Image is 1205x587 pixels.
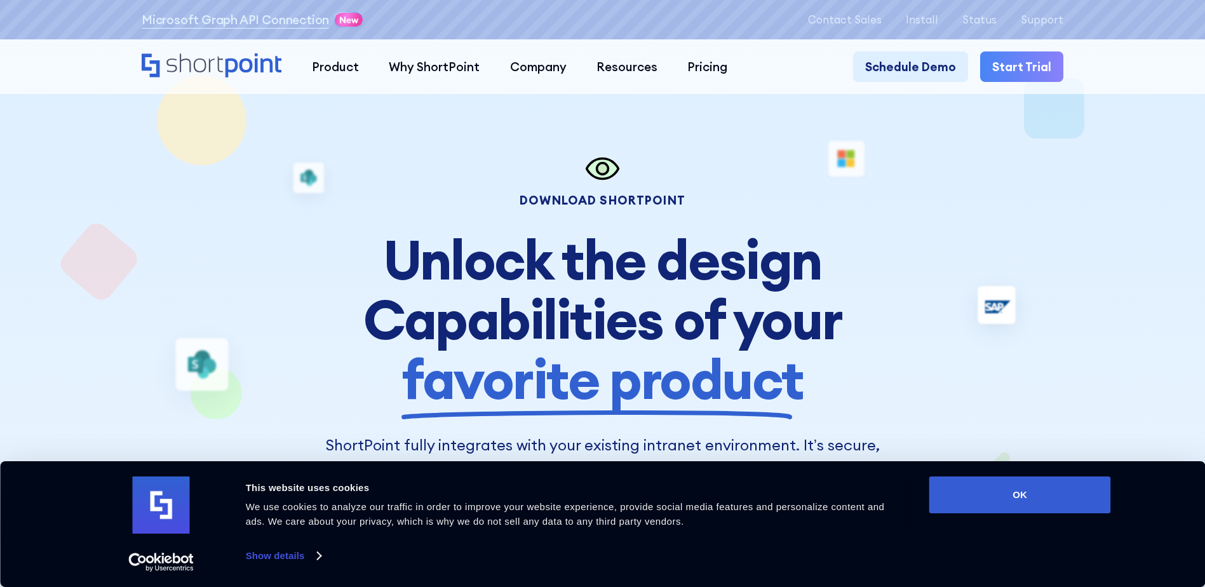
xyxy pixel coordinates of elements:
div: Resources [596,58,657,76]
div: Product [312,58,359,76]
div: This website uses cookies [246,480,901,496]
a: Install [906,13,938,25]
a: Schedule Demo [853,51,968,81]
a: Why ShortPoint [374,51,495,81]
div: Download Shortpoint [320,194,885,206]
a: Support [1021,13,1063,25]
span: favorite product [401,350,803,410]
a: Show details [246,546,321,565]
a: Status [962,13,997,25]
div: Pricing [687,58,727,76]
a: Product [297,51,374,81]
a: Company [495,51,581,81]
iframe: Chat Widget [976,440,1205,587]
div: Company [510,58,567,76]
a: Pricing [673,51,743,81]
a: Usercentrics Cookiebot - opens in a new window [105,553,217,572]
div: Why ShortPoint [389,58,480,76]
p: ShortPoint fully integrates with your existing intranet environment. It’s secure, private and eve... [320,434,885,524]
a: Microsoft Graph API Connection [142,11,329,29]
a: Contact Sales [808,13,882,25]
h1: Unlock the design Capabilities of your [320,231,885,410]
img: logo [133,476,190,534]
a: Start Trial [980,51,1063,81]
a: Home [142,53,282,79]
a: Resources [581,51,672,81]
span: We use cookies to analyze our traffic in order to improve your website experience, provide social... [246,501,885,527]
button: OK [929,476,1111,513]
